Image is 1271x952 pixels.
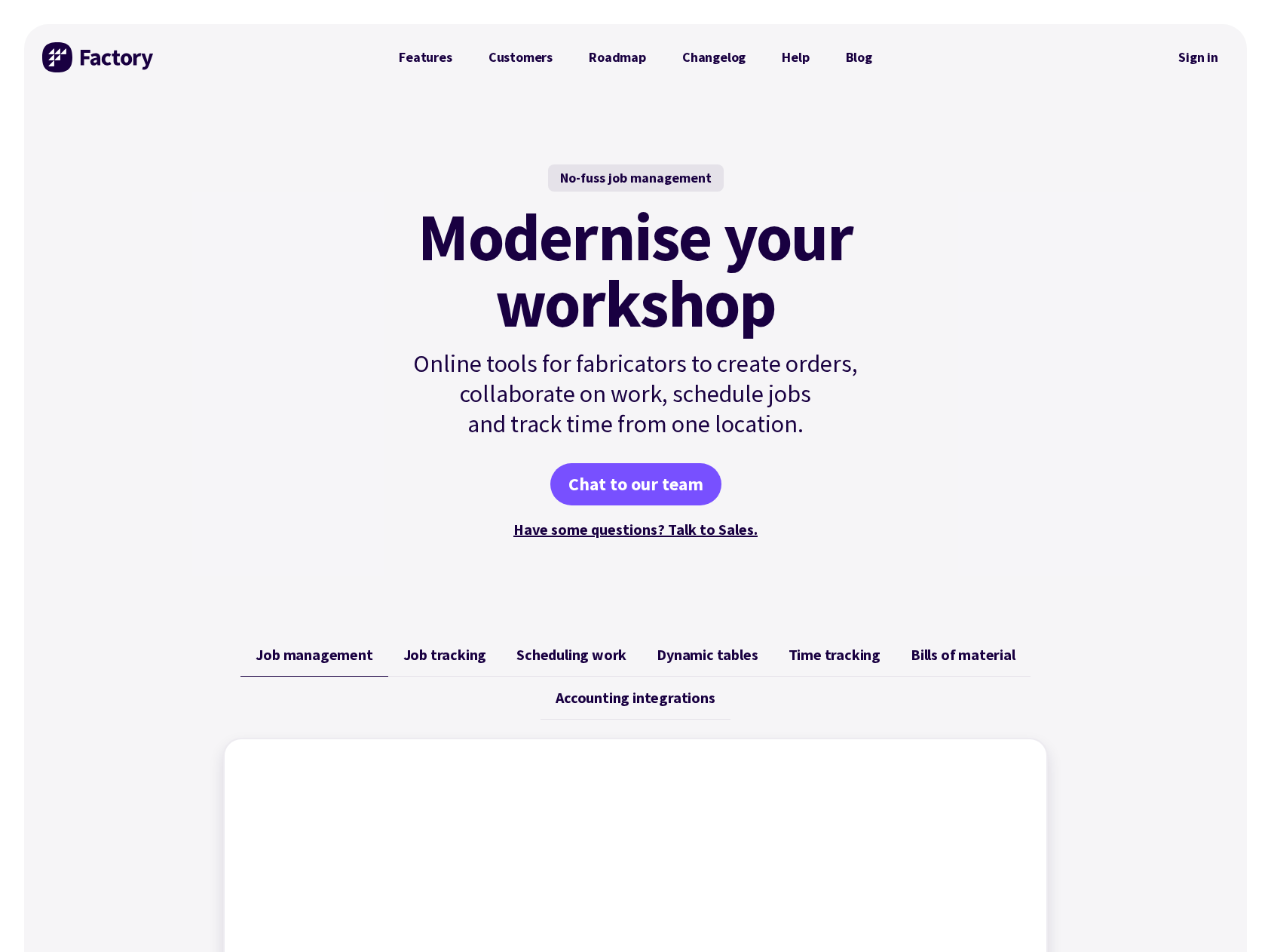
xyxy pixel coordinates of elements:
[381,349,890,439] p: Online tools for fabricators to create orders, collaborate on work, schedule jobs and track time ...
[764,42,827,72] a: Help
[548,164,724,192] div: No-fuss job management
[911,646,1015,664] span: Bills of material
[513,520,758,539] a: Have some questions? Talk to Sales.
[828,42,890,72] a: Blog
[470,42,571,72] a: Customers
[42,42,155,72] img: Factory
[556,689,715,707] span: Accounting integrations
[403,646,487,664] span: Job tracking
[664,42,764,72] a: Changelog
[516,646,626,664] span: Scheduling work
[1168,40,1229,75] a: Sign in
[381,42,890,72] nav: Primary Navigation
[571,42,664,72] a: Roadmap
[418,204,853,336] mark: Modernise your workshop
[657,646,758,664] span: Dynamic tables
[1168,40,1229,75] nav: Secondary Navigation
[789,646,881,664] span: Time tracking
[381,42,470,72] a: Features
[256,646,372,664] span: Job management
[550,463,721,505] a: Chat to our team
